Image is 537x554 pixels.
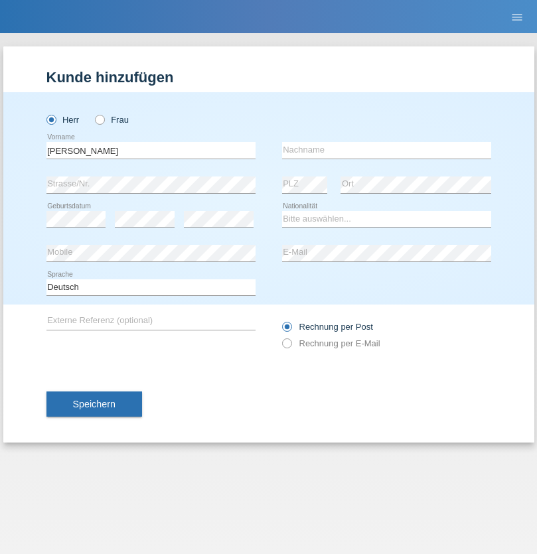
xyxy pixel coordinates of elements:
[46,69,491,86] h1: Kunde hinzufügen
[282,338,291,355] input: Rechnung per E-Mail
[95,115,129,125] label: Frau
[95,115,104,123] input: Frau
[73,399,115,409] span: Speichern
[282,338,380,348] label: Rechnung per E-Mail
[46,115,80,125] label: Herr
[282,322,291,338] input: Rechnung per Post
[282,322,373,332] label: Rechnung per Post
[46,115,55,123] input: Herr
[46,391,142,417] button: Speichern
[504,13,530,21] a: menu
[510,11,524,24] i: menu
